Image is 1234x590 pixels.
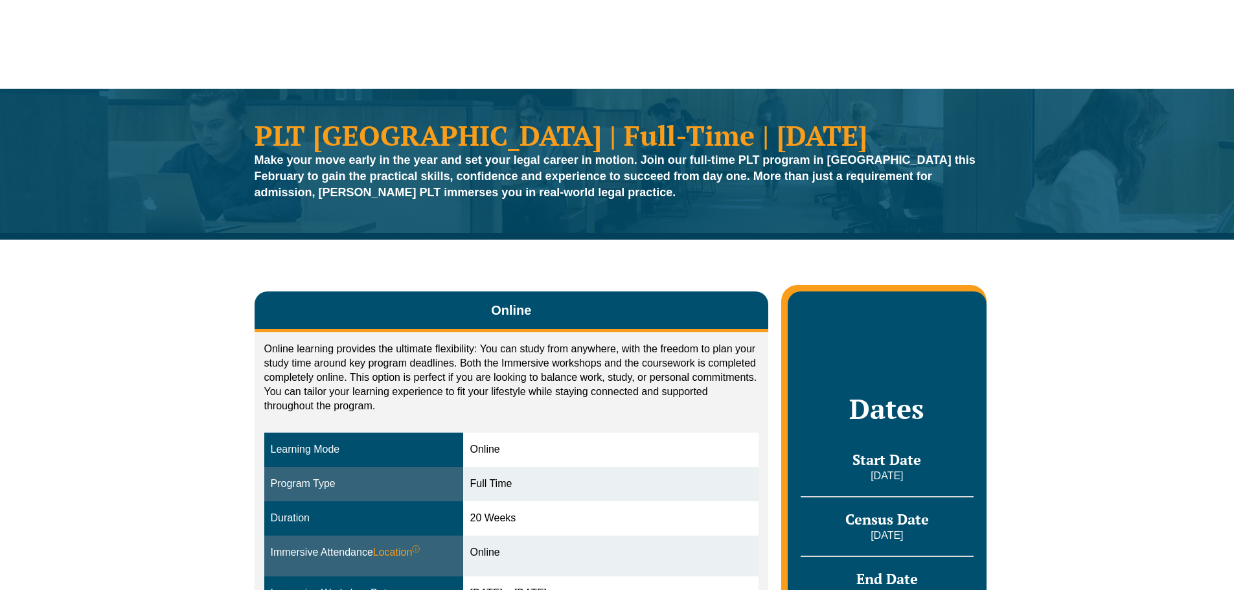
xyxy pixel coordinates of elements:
[852,450,921,469] span: Start Date
[470,511,752,526] div: 20 Weeks
[470,477,752,492] div: Full Time
[470,442,752,457] div: Online
[255,153,976,199] strong: Make your move early in the year and set your legal career in motion. Join our full-time PLT prog...
[412,545,420,554] sup: ⓘ
[801,392,973,425] h2: Dates
[271,477,457,492] div: Program Type
[470,545,752,560] div: Online
[801,469,973,483] p: [DATE]
[373,545,420,560] span: Location
[271,511,457,526] div: Duration
[271,545,457,560] div: Immersive Attendance
[491,301,531,319] span: Online
[271,442,457,457] div: Learning Mode
[801,528,973,543] p: [DATE]
[856,569,918,588] span: End Date
[845,510,929,528] span: Census Date
[255,121,980,149] h1: PLT [GEOGRAPHIC_DATA] | Full-Time | [DATE]
[264,342,759,413] p: Online learning provides the ultimate flexibility: You can study from anywhere, with the freedom ...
